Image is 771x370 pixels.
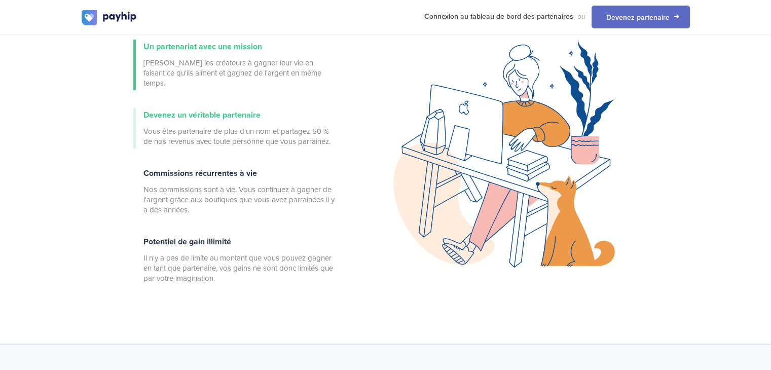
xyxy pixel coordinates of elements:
[577,12,585,21] font: ou
[143,110,261,120] font: Devenez un véritable partenaire
[592,6,690,28] a: Devenez partenaire
[393,40,615,268] img: creator.png
[133,108,336,149] a: Devenez un véritable partenaire Vous êtes partenaire de plus d'un nom et partagez 50 % de nos rev...
[133,235,336,285] a: Potentiel de gain illimité Il n'y a pas de limite au montant que vous pouvez gagner en tant que p...
[82,10,137,25] img: logo.svg
[143,253,333,283] font: Il n'y a pas de limite au montant que vous pouvez gagner en tant que partenaire, vos gains ne son...
[424,12,573,21] font: Connexion au tableau de bord des partenaires
[606,13,670,22] font: Devenez partenaire
[143,168,257,178] font: Commissions récurrentes à vie
[143,42,262,52] font: Un partenariat avec une mission
[143,185,335,214] font: Nos commissions sont à vie. Vous continuez à gagner de l'argent grâce aux boutiques que vous avez...
[143,237,231,247] font: Potentiel de gain illimité
[133,166,336,217] a: Commissions récurrentes à vie Nos commissions sont à vie. Vous continuez à gagner de l'argent grâ...
[143,58,321,88] font: [PERSON_NAME] les créateurs à gagner leur vie en faisant ce qu'ils aiment et gagnez de l'argent e...
[133,40,336,90] a: Un partenariat avec une mission [PERSON_NAME] les créateurs à gagner leur vie en faisant ce qu'il...
[143,127,331,146] font: Vous êtes partenaire de plus d'un nom et partagez 50 % de nos revenus avec toute personne que vou...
